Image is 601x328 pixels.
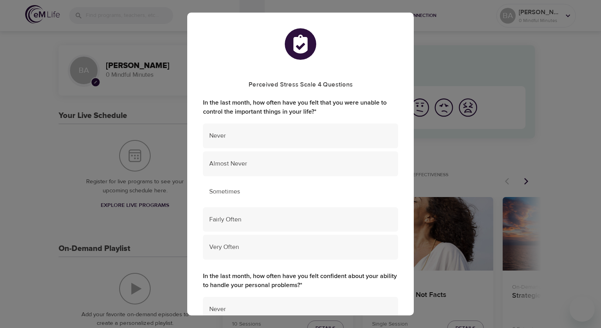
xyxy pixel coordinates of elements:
[203,272,398,290] label: In the last month, how often have you felt confident about your ability to handle your personal p...
[209,159,392,168] span: Almost Never
[203,81,398,89] h5: Perceived Stress Scale 4 Questions
[209,187,392,196] span: Sometimes
[209,215,392,224] span: Fairly Often
[209,131,392,140] span: Never
[203,98,398,116] label: In the last month, how often have you felt that you were unable to control the important things i...
[209,243,392,252] span: Very Often
[209,305,392,314] span: Never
